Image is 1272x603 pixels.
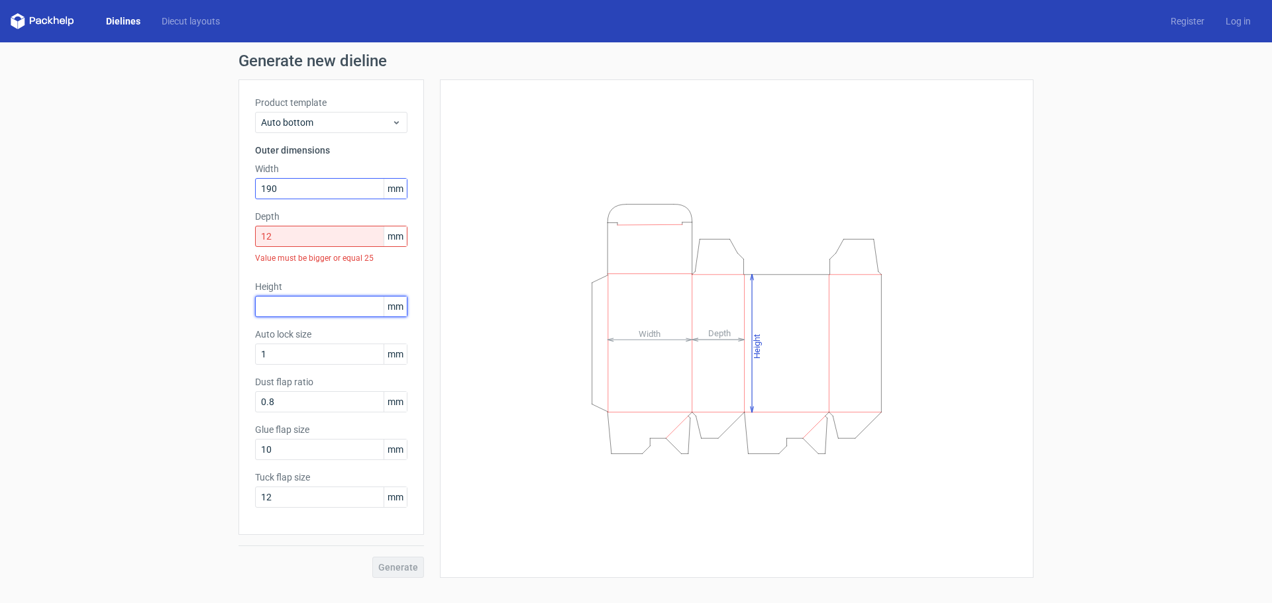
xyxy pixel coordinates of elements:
span: mm [384,392,407,412]
tspan: Width [639,328,661,338]
label: Product template [255,96,407,109]
a: Register [1160,15,1215,28]
span: mm [384,179,407,199]
a: Dielines [95,15,151,28]
a: Diecut layouts [151,15,231,28]
span: Auto bottom [261,116,392,129]
label: Depth [255,210,407,223]
label: Glue flap size [255,423,407,436]
h1: Generate new dieline [238,53,1033,69]
h3: Outer dimensions [255,144,407,157]
tspan: Depth [708,328,731,338]
label: Auto lock size [255,328,407,341]
span: mm [384,226,407,246]
a: Log in [1215,15,1261,28]
label: Dust flap ratio [255,375,407,389]
div: Value must be bigger or equal 25 [255,247,407,269]
span: mm [384,440,407,459]
span: mm [384,297,407,316]
label: Tuck flap size [255,471,407,484]
span: mm [384,487,407,507]
tspan: Height [752,334,762,358]
label: Width [255,162,407,175]
label: Height [255,280,407,293]
span: mm [384,344,407,364]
